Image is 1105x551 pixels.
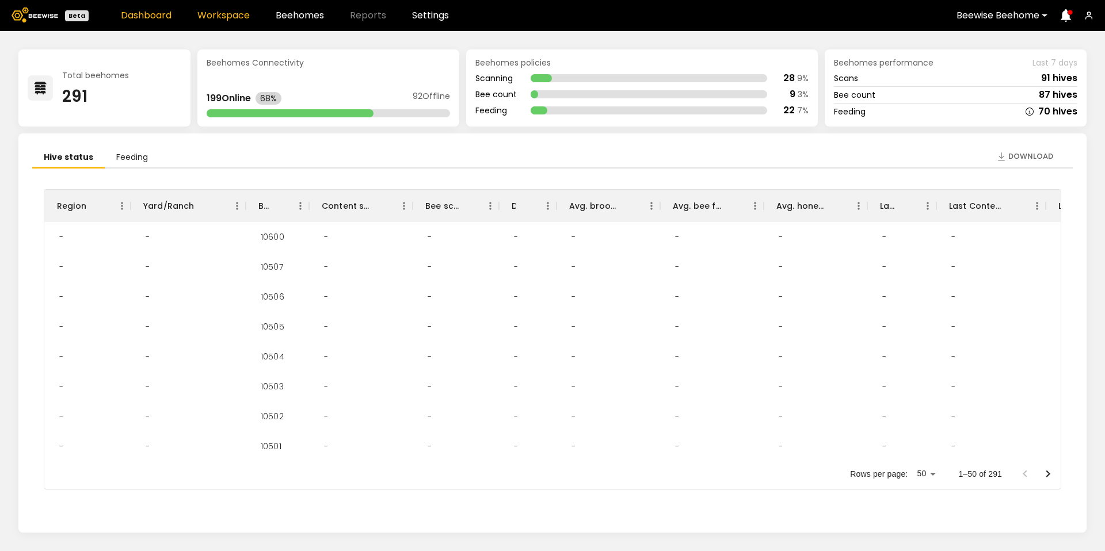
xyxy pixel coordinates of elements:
div: - [562,252,585,282]
div: 22 [783,106,795,115]
div: - [942,312,965,342]
button: Go to next page [1037,462,1060,485]
div: 9 [790,90,795,99]
div: 199 Online [207,94,251,103]
div: - [315,252,337,282]
div: Total beehomes [62,71,129,79]
div: - [418,431,441,461]
div: - [50,312,73,342]
div: - [769,312,792,342]
div: 70 hives [1038,107,1077,116]
div: - [666,252,688,282]
div: - [1051,312,1074,342]
div: - [873,401,896,431]
div: Avg. honey frames [776,190,827,222]
div: - [505,342,527,372]
div: 10505 [252,312,294,342]
div: - [505,431,527,461]
div: - [505,252,527,282]
div: - [1051,372,1074,401]
button: Menu [539,197,557,215]
div: Feeding [834,108,866,116]
span: Reports [350,11,386,20]
div: - [50,222,73,252]
div: - [50,252,73,282]
div: - [315,312,337,342]
div: 68% [256,92,281,105]
div: Larvae [867,190,936,222]
div: - [666,222,688,252]
div: - [50,282,73,312]
div: Beehomes policies [475,59,809,67]
div: - [315,401,337,431]
div: Dead hives [499,190,557,222]
div: Avg. bee frames [673,190,723,222]
div: - [873,252,896,282]
a: Workspace [197,11,250,20]
div: Avg. brood frames [569,190,620,222]
div: - [562,372,585,401]
div: - [136,312,159,342]
div: Content scan hives [322,190,372,222]
div: - [942,431,965,461]
div: Region [44,190,131,222]
div: - [1051,401,1074,431]
a: Beehomes [276,11,324,20]
div: - [50,401,73,431]
div: - [769,252,792,282]
div: - [562,401,585,431]
div: - [136,431,159,461]
div: - [666,431,688,461]
button: Sort [269,198,285,214]
div: - [769,342,792,372]
div: - [505,312,527,342]
button: Sort [195,198,211,214]
div: Yard/Ranch [131,190,246,222]
button: Sort [1005,198,1022,214]
div: Feeding [475,106,517,114]
div: Beta [65,10,89,21]
button: Sort [723,198,740,214]
div: 28 [783,74,795,83]
div: - [1051,252,1074,282]
div: Avg. honey frames [764,190,867,222]
div: 3 % [798,90,809,98]
div: - [315,282,337,312]
div: - [418,282,441,312]
div: - [666,401,688,431]
span: Download [1008,151,1053,162]
button: Menu [292,197,309,215]
span: Beehomes performance [834,59,933,67]
div: BH ID [258,190,269,222]
div: Larvae [880,190,896,222]
div: Last Content Scan [949,190,1005,222]
div: - [562,282,585,312]
div: - [136,342,159,372]
div: - [418,252,441,282]
div: - [562,222,585,252]
button: Menu [482,197,499,215]
button: Menu [643,197,660,215]
div: Last Content Scan [936,190,1046,222]
div: - [136,372,159,401]
div: 91 hives [1041,74,1077,83]
button: Menu [113,197,131,215]
button: Sort [459,198,475,214]
div: Avg. brood frames [557,190,660,222]
li: Feeding [105,147,159,169]
div: - [1051,342,1074,372]
div: 10502 [252,401,293,431]
div: - [873,431,896,461]
div: Avg. bee frames [660,190,764,222]
div: - [50,372,73,401]
div: - [136,222,159,252]
div: - [50,431,73,461]
div: - [505,372,527,401]
div: Dead hives [512,190,516,222]
div: 87 hives [1039,90,1077,100]
div: - [505,401,527,431]
div: 10506 [252,282,294,312]
div: - [769,222,792,252]
div: 291 [62,89,129,105]
div: - [873,282,896,312]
